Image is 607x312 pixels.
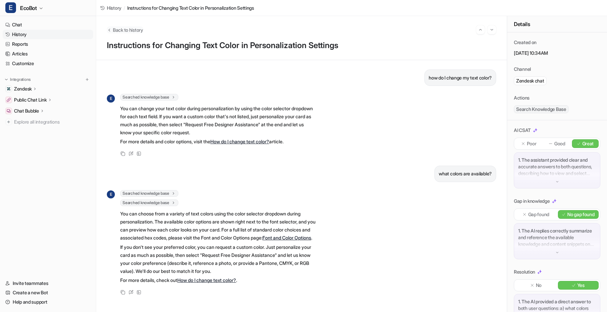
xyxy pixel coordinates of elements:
img: menu_add.svg [85,77,89,82]
img: explore all integrations [5,119,12,125]
a: Customize [3,59,93,68]
span: History [107,4,122,11]
p: Resolution [514,269,535,275]
p: Good [554,140,565,147]
p: Created on [514,39,537,46]
p: You can change your text color during personalization by using the color selector dropdown for ea... [120,105,316,137]
img: Chat Bubble [7,109,11,113]
span: E [107,190,115,198]
p: Yes [577,282,585,289]
button: Integrations [3,76,33,83]
span: Back to history [113,26,143,33]
span: E [107,95,115,103]
p: You can choose from a variety of text colors using the color selector dropdown during personaliza... [120,210,316,242]
p: Integrations [10,77,31,82]
img: down-arrow [555,179,560,184]
p: For more details and color options, visit the article. [120,138,316,146]
span: EcoBot [20,3,37,13]
a: Help and support [3,297,93,307]
a: Create a new Bot [3,288,93,297]
span: Searched knowledge base [120,190,178,197]
button: Go to next session [487,25,496,34]
p: [DATE] 10:34AM [514,50,600,56]
p: AI CSAT [514,127,531,134]
h1: Instructions for Changing Text Color in Personalization Settings [107,41,496,50]
a: Font and Color Options [262,235,311,241]
img: down-arrow [555,250,560,255]
a: Articles [3,49,93,58]
span: / [124,4,125,11]
p: Zendesk [14,86,32,92]
p: No [536,282,542,289]
p: No gap found [567,211,595,218]
p: 1. The AI replies correctly summarize and reference the available knowledge and content snippets ... [518,227,596,248]
a: History [100,4,122,11]
p: 1. The assistant provided clear and accurate answers to both questions, describing how to view an... [518,157,596,177]
p: Great [582,140,594,147]
p: Channel [514,66,531,72]
a: Invite teammates [3,279,93,288]
a: How do I change text color? [210,139,269,144]
div: Details [507,16,607,32]
button: Back to history [107,26,143,33]
p: Poor [527,140,537,147]
img: Public Chat Link [7,98,11,102]
img: Zendesk [7,87,11,91]
span: Explore all integrations [14,117,90,127]
p: For more details, check out . [120,276,316,284]
img: expand menu [4,77,9,82]
p: Actions [514,95,530,101]
a: How do I change text color? [177,277,236,283]
p: Chat Bubble [14,108,39,114]
p: how do I change my text color? [429,74,492,82]
span: Searched knowledge base [120,94,178,101]
a: History [3,30,93,39]
a: Explore all integrations [3,117,93,127]
span: Search Knowledge Base [514,105,569,113]
p: Public Chat Link [14,97,47,103]
p: Gap in knowledge [514,198,550,204]
span: Instructions for Changing Text Color in Personalization Settings [127,4,254,11]
p: Zendesk chat [516,77,544,84]
a: Reports [3,39,93,49]
button: Go to previous session [476,25,485,34]
p: Gap found [528,211,549,218]
span: E [5,2,16,13]
img: Previous session [478,27,483,33]
p: If you don't see your preferred color, you can request a custom color. Just personalize your card... [120,243,316,275]
a: Chat [3,20,93,29]
span: Searched knowledge base [120,199,178,206]
img: Next session [489,27,494,33]
p: what colors are available? [439,170,492,178]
